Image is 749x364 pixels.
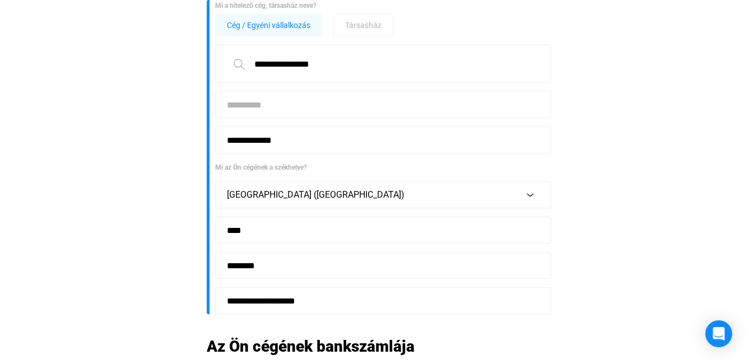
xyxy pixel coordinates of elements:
button: Társasház [333,14,393,36]
h2: Az Ön cégének bankszámlája [207,337,543,356]
span: Cég / Egyéni vállalkozás [227,18,310,32]
span: Társasház [345,18,382,32]
button: [GEOGRAPHIC_DATA] ([GEOGRAPHIC_DATA]) [215,181,551,208]
div: Open Intercom Messenger [705,320,732,347]
div: Mi az Ön cégének a székhelye? [215,162,543,173]
button: Cég / Egyéni vállalkozás [215,14,322,36]
span: [GEOGRAPHIC_DATA] ([GEOGRAPHIC_DATA]) [227,189,404,200]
